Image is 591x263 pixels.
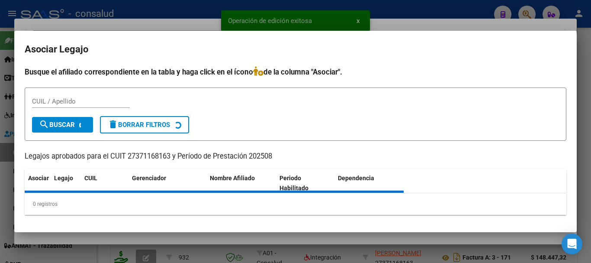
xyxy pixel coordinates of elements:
datatable-header-cell: CUIL [81,169,128,198]
span: Asociar [28,175,49,182]
button: Borrar Filtros [100,116,189,133]
div: Open Intercom Messenger [562,234,582,254]
datatable-header-cell: Periodo Habilitado [276,169,334,198]
h4: Busque el afiliado correspondiente en la tabla y haga click en el ícono de la columna "Asociar". [25,66,566,78]
span: Gerenciador [132,175,166,182]
span: Borrar Filtros [108,121,170,129]
button: Buscar [32,117,93,133]
datatable-header-cell: Nombre Afiliado [206,169,276,198]
mat-icon: delete [108,119,118,130]
span: Dependencia [338,175,374,182]
span: Nombre Afiliado [210,175,255,182]
datatable-header-cell: Dependencia [334,169,404,198]
datatable-header-cell: Gerenciador [128,169,206,198]
h2: Asociar Legajo [25,41,566,58]
span: Legajo [54,175,73,182]
span: Periodo Habilitado [279,175,308,192]
p: Legajos aprobados para el CUIT 27371168163 y Período de Prestación 202508 [25,151,566,162]
mat-icon: search [39,119,49,130]
div: 0 registros [25,193,566,215]
datatable-header-cell: Asociar [25,169,51,198]
datatable-header-cell: Legajo [51,169,81,198]
span: CUIL [84,175,97,182]
span: Buscar [39,121,75,129]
